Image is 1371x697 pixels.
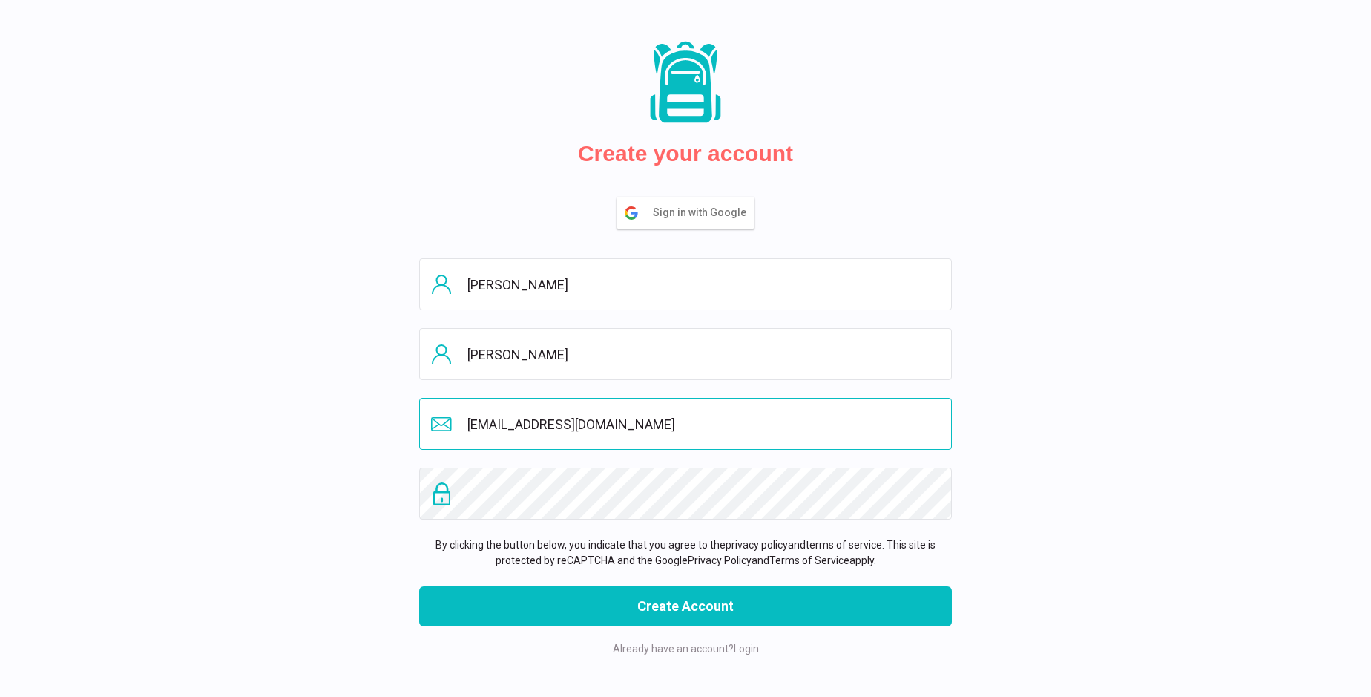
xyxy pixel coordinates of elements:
[806,539,882,551] a: terms of service
[734,643,759,655] a: Login
[617,197,754,229] button: Sign in with Google
[419,586,952,626] button: Create Account
[688,554,752,566] a: Privacy Policy
[578,140,793,167] h2: Create your account
[653,197,754,228] span: Sign in with Google
[419,258,952,310] input: First name
[419,398,952,450] input: Email address
[419,537,952,569] p: By clicking the button below, you indicate that you agree to the and . This site is protected by ...
[419,641,952,657] p: Already have an account?
[726,539,788,551] a: privacy policy
[645,40,726,125] img: Packs logo
[419,328,952,380] input: Last name
[769,554,849,566] a: Terms of Service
